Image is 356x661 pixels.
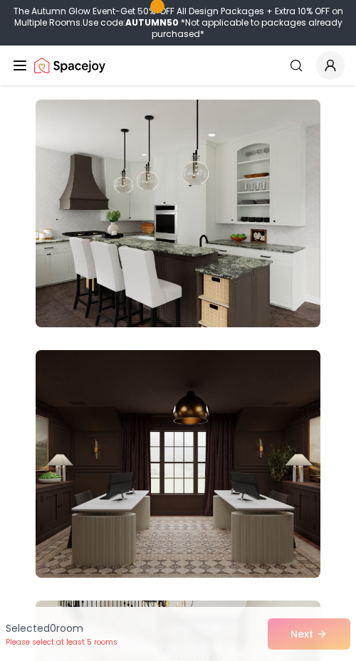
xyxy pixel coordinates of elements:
[6,621,117,635] p: Selected 0 room
[6,6,350,40] div: The Autumn Glow Event-Get 50% OFF All Design Packages + Extra 10% OFF on Multiple Rooms.
[83,16,179,28] span: Use code:
[6,637,117,647] p: Please select at least 5 rooms
[36,350,320,578] img: Room room-3
[36,100,320,327] img: Room room-2
[152,16,342,40] span: *Not applicable to packages already purchased*
[11,46,345,85] nav: Global
[34,51,105,80] a: Spacejoy
[125,16,179,28] b: AUTUMN50
[34,51,105,80] img: Spacejoy Logo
